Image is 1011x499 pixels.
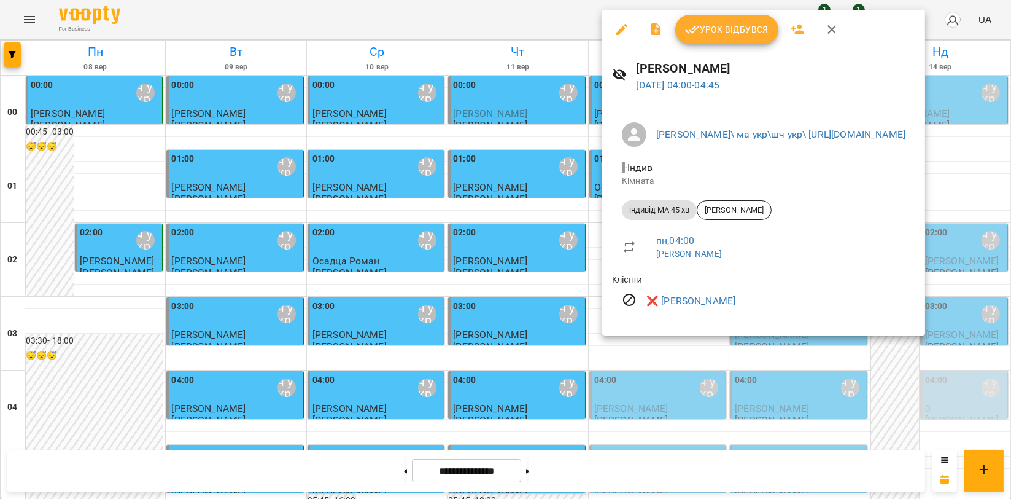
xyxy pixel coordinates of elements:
[646,294,735,308] a: ❌ [PERSON_NAME]
[697,200,772,220] div: [PERSON_NAME]
[656,128,905,140] a: [PERSON_NAME]\ ма укр\шч укр\ [URL][DOMAIN_NAME]
[637,59,916,78] h6: [PERSON_NAME]
[637,79,720,91] a: [DATE] 04:00-04:45
[612,273,915,321] ul: Клієнти
[656,235,694,246] a: пн , 04:00
[675,15,778,44] button: Урок відбувся
[622,162,655,173] span: - Індив
[622,293,637,307] svg: Візит скасовано
[697,205,771,216] span: [PERSON_NAME]
[622,175,905,187] p: Кімната
[685,22,769,37] span: Урок відбувся
[622,205,697,216] span: індивід МА 45 хв
[656,249,722,259] a: [PERSON_NAME]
